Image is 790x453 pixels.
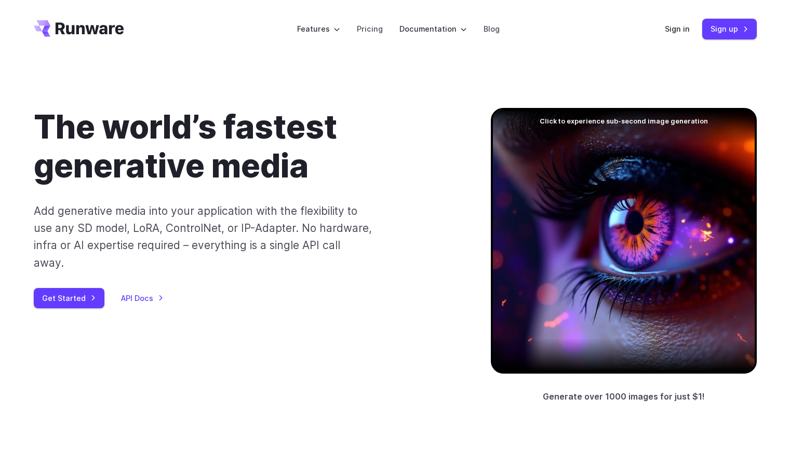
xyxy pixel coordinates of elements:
p: Generate over 1000 images for just $1! [543,390,705,404]
p: Add generative media into your application with the flexibility to use any SD model, LoRA, Contro... [34,202,373,271]
label: Features [297,23,340,35]
h1: The world’s fastest generative media [34,108,458,186]
a: Go to / [34,20,124,37]
a: API Docs [121,292,164,304]
label: Documentation [399,23,467,35]
a: Sign up [702,19,757,39]
a: Get Started [34,288,104,308]
a: Blog [484,23,500,35]
a: Pricing [357,23,383,35]
a: Sign in [665,23,690,35]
